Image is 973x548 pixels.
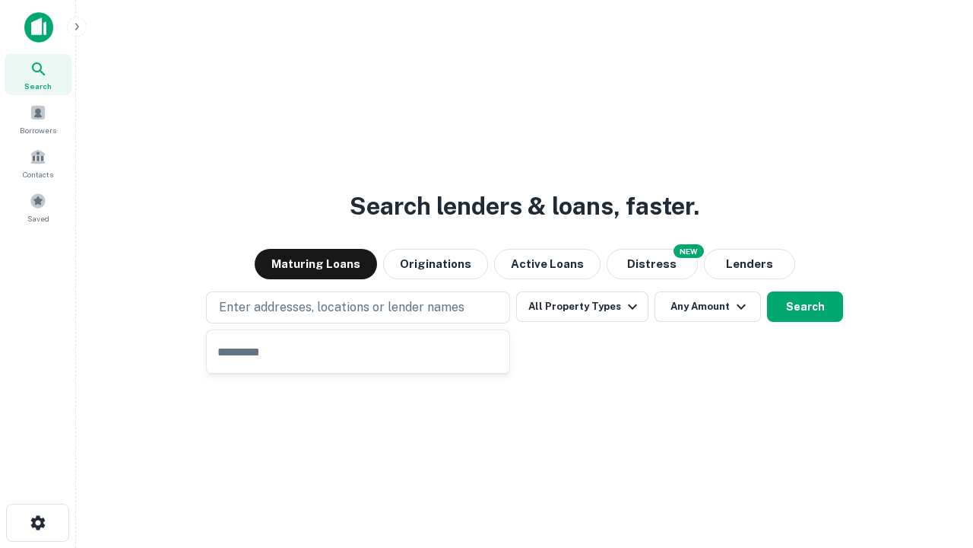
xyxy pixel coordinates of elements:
button: Enter addresses, locations or lender names [206,292,510,323]
button: Search distressed loans with lien and other non-mortgage details. [607,249,698,279]
img: capitalize-icon.png [24,12,53,43]
span: Borrowers [20,124,56,136]
button: All Property Types [516,292,648,322]
span: Search [24,80,52,92]
button: Maturing Loans [255,249,377,279]
button: Search [767,292,843,322]
a: Saved [5,186,71,228]
button: Lenders [704,249,795,279]
a: Contacts [5,142,71,183]
a: Borrowers [5,98,71,139]
p: Enter addresses, locations or lender names [219,298,464,317]
button: Originations [383,249,488,279]
h3: Search lenders & loans, faster. [350,188,699,225]
button: Active Loans [494,249,601,279]
button: Any Amount [654,292,761,322]
span: Saved [27,212,49,225]
span: Contacts [23,168,53,180]
div: NEW [673,244,704,258]
iframe: Chat Widget [897,426,973,499]
a: Search [5,54,71,95]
